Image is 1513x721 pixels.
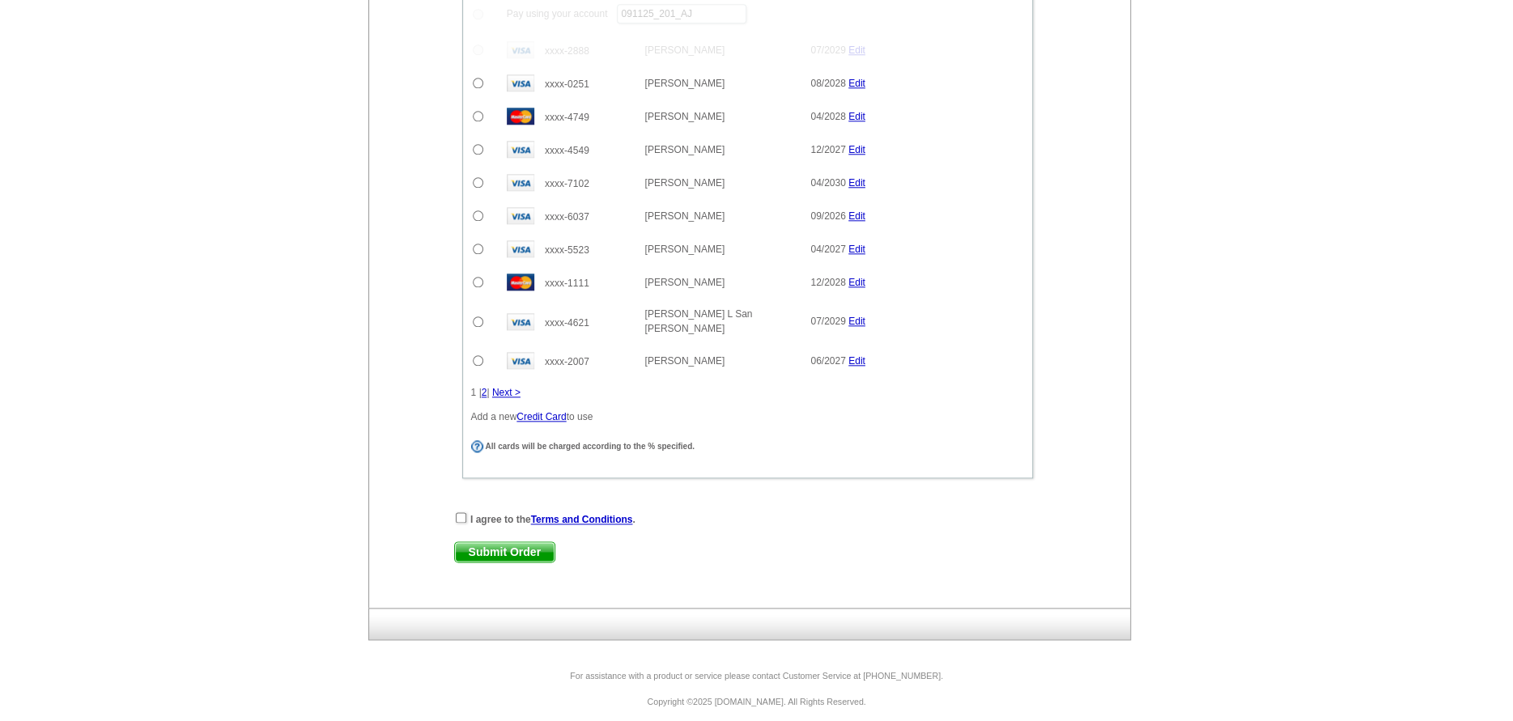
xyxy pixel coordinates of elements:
span: xxxx-5523 [545,244,589,256]
span: [PERSON_NAME] [644,244,725,255]
span: xxxx-2888 [545,45,589,57]
img: mast.gif [507,108,534,125]
span: 06/2027 [810,355,845,367]
span: 07/2029 [810,316,845,327]
img: visa.gif [507,174,534,191]
img: mast.gif [507,274,534,291]
img: visa.gif [507,352,534,369]
span: [PERSON_NAME] [644,111,725,122]
a: Edit [848,210,865,222]
a: Edit [848,144,865,155]
span: [PERSON_NAME] [644,210,725,222]
span: Submit Order [455,542,555,562]
span: 12/2027 [810,144,845,155]
span: 04/2030 [810,177,845,189]
span: [PERSON_NAME] [644,45,725,56]
span: 04/2027 [810,244,845,255]
p: Add a new to use [471,409,1024,424]
div: All cards will be charged according to the % specified. [471,440,1020,453]
span: [PERSON_NAME] [644,355,725,367]
span: 12/2028 [810,277,845,288]
span: xxxx-4749 [545,112,589,123]
a: Terms and Conditions [531,514,633,525]
a: Edit [848,316,865,327]
span: [PERSON_NAME] [644,144,725,155]
span: [PERSON_NAME] [644,78,725,89]
span: 08/2028 [810,78,845,89]
span: 09/2026 [810,210,845,222]
div: 1 | | [471,385,1024,400]
iframe: LiveChat chat widget [1189,345,1513,721]
span: xxxx-7102 [545,178,589,189]
img: visa.gif [507,207,534,224]
img: visa.gif [507,313,534,330]
a: Edit [848,244,865,255]
img: visa.gif [507,41,534,58]
a: 2 [482,387,487,398]
img: visa.gif [507,240,534,257]
img: visa.gif [507,74,534,91]
a: Edit [848,355,865,367]
a: Edit [848,177,865,189]
span: [PERSON_NAME] L San [PERSON_NAME] [644,308,752,334]
span: xxxx-4621 [545,317,589,329]
span: xxxx-2007 [545,356,589,367]
span: xxxx-1111 [545,278,589,289]
span: 07/2029 [810,45,845,56]
a: Credit Card [516,411,566,422]
input: PO #: [617,4,746,23]
span: xxxx-0251 [545,78,589,90]
a: Next > [492,387,521,398]
a: Edit [848,45,865,56]
a: Edit [848,111,865,122]
span: [PERSON_NAME] [644,277,725,288]
strong: I agree to the . [470,514,635,525]
a: Edit [848,78,865,89]
span: xxxx-4549 [545,145,589,156]
span: Pay using your account [507,8,608,19]
span: xxxx-6037 [545,211,589,223]
a: Edit [848,277,865,288]
span: 04/2028 [810,111,845,122]
span: [PERSON_NAME] [644,177,725,189]
img: visa.gif [507,141,534,158]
